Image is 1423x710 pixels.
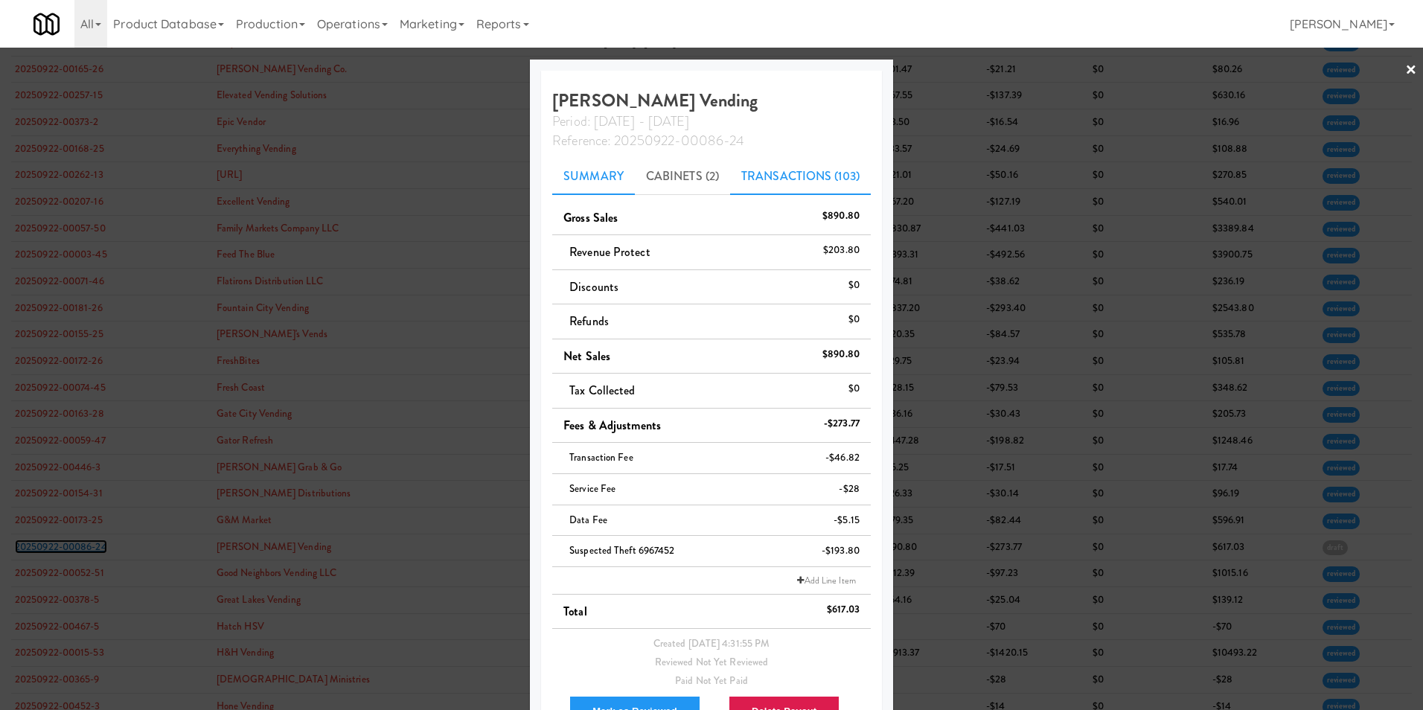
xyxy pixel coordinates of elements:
[552,112,689,131] span: Period: [DATE] - [DATE]
[569,382,635,399] span: Tax Collected
[1405,48,1417,94] a: ×
[552,443,871,474] li: Transaction Fee-$46.82
[823,241,860,260] div: $203.80
[552,505,871,537] li: Data Fee-$5.15
[552,158,635,195] a: Summary
[563,348,610,365] span: Net Sales
[822,542,860,560] div: -$193.80
[552,131,744,150] span: Reference: 20250922-00086-24
[848,276,860,295] div: $0
[563,603,587,620] span: Total
[730,158,871,195] a: Transactions (103)
[569,543,674,557] span: Suspected Theft 6967452
[848,310,860,329] div: $0
[569,313,609,330] span: Refunds
[822,207,860,226] div: $890.80
[563,672,860,691] div: Paid Not Yet Paid
[552,474,871,505] li: Service Fee-$28
[552,536,871,567] li: Suspected Theft 6967452-$193.80
[569,482,615,496] span: Service Fee
[834,511,860,530] div: -$5.15
[825,449,860,467] div: -$46.82
[824,415,860,433] div: -$273.77
[563,653,860,672] div: Reviewed Not Yet Reviewed
[569,278,618,295] span: Discounts
[563,209,618,226] span: Gross Sales
[552,91,871,150] h4: [PERSON_NAME] Vending
[569,243,650,260] span: Revenue Protect
[839,480,859,499] div: -$28
[827,601,860,619] div: $617.03
[33,11,60,37] img: Micromart
[848,380,860,398] div: $0
[569,513,607,527] span: Data Fee
[635,158,730,195] a: Cabinets (2)
[563,417,661,434] span: Fees & Adjustments
[822,345,860,364] div: $890.80
[569,450,633,464] span: Transaction Fee
[563,635,860,653] div: Created [DATE] 4:31:55 PM
[793,573,859,588] a: Add Line Item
